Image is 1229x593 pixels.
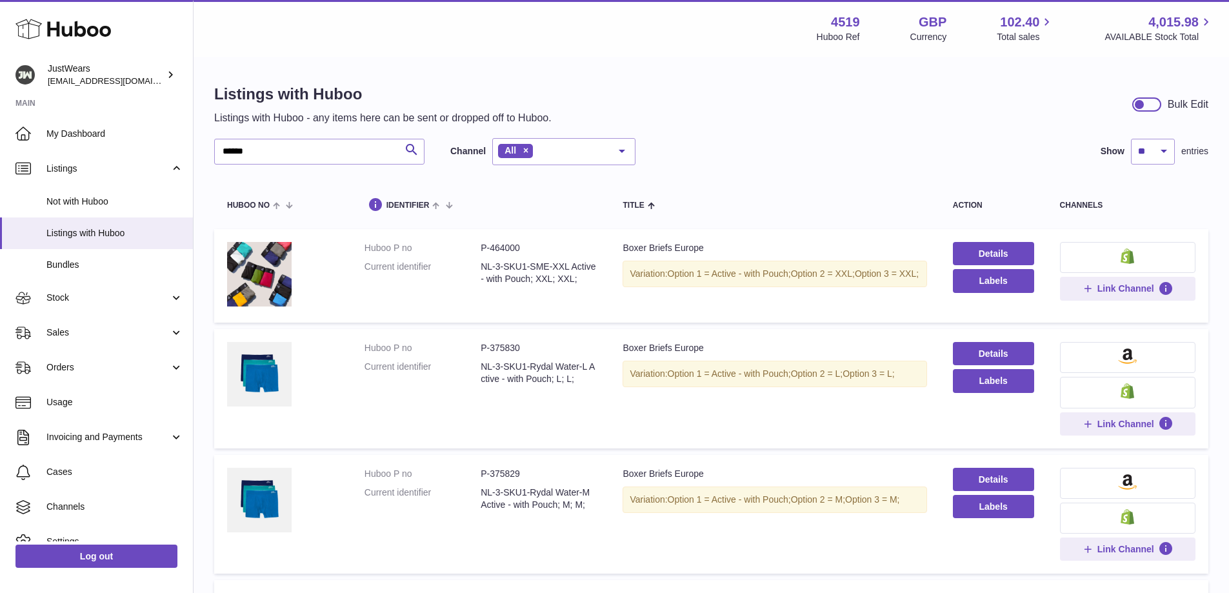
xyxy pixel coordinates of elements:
[46,466,183,478] span: Cases
[46,536,183,548] span: Settings
[46,259,183,271] span: Bundles
[46,361,170,374] span: Orders
[919,14,946,31] strong: GBP
[46,396,183,408] span: Usage
[855,268,919,279] span: Option 3 = XXL;
[365,361,481,385] dt: Current identifier
[227,242,292,307] img: Boxer Briefs Europe
[623,342,926,354] div: Boxer Briefs Europe
[791,368,843,379] span: Option 2 = L;
[1104,31,1214,43] span: AVAILABLE Stock Total
[48,75,190,86] span: [EMAIL_ADDRESS][DOMAIN_NAME]
[1097,418,1154,430] span: Link Channel
[1148,14,1199,31] span: 4,015.98
[227,468,292,532] img: Boxer Briefs Europe
[1104,14,1214,43] a: 4,015.98 AVAILABLE Stock Total
[365,487,481,511] dt: Current identifier
[953,201,1034,210] div: action
[365,468,481,480] dt: Huboo P no
[623,242,926,254] div: Boxer Briefs Europe
[791,494,845,505] span: Option 2 = M;
[481,468,597,480] dd: P-375829
[668,494,791,505] span: Option 1 = Active - with Pouch;
[1121,383,1134,399] img: shopify-small.png
[623,201,644,210] span: title
[953,269,1034,292] button: Labels
[953,342,1034,365] a: Details
[1097,543,1154,555] span: Link Channel
[214,111,552,125] p: Listings with Huboo - any items here can be sent or dropped off to Huboo.
[1121,509,1134,525] img: shopify-small.png
[1181,145,1208,157] span: entries
[623,361,926,387] div: Variation:
[1060,201,1195,210] div: channels
[1118,474,1137,490] img: amazon-small.png
[997,14,1054,43] a: 102.40 Total sales
[481,242,597,254] dd: P-464000
[46,501,183,513] span: Channels
[481,342,597,354] dd: P-375830
[1060,277,1195,300] button: Link Channel
[845,494,899,505] span: Option 3 = M;
[668,268,791,279] span: Option 1 = Active - with Pouch;
[386,201,430,210] span: identifier
[831,14,860,31] strong: 4519
[481,261,597,285] dd: NL-3-SKU1-SME-XXL Active - with Pouch; XXL; XXL;
[46,196,183,208] span: Not with Huboo
[1118,348,1137,364] img: amazon-small.png
[1097,283,1154,294] span: Link Channel
[1168,97,1208,112] div: Bulk Edit
[953,495,1034,518] button: Labels
[505,145,516,156] span: All
[481,361,597,385] dd: NL-3-SKU1-Rydal Water-L Active - with Pouch; L; L;
[1060,412,1195,436] button: Link Channel
[1000,14,1039,31] span: 102.40
[46,292,170,304] span: Stock
[843,368,895,379] span: Option 3 = L;
[365,342,481,354] dt: Huboo P no
[1060,538,1195,561] button: Link Channel
[214,84,552,105] h1: Listings with Huboo
[668,368,791,379] span: Option 1 = Active - with Pouch;
[365,242,481,254] dt: Huboo P no
[953,369,1034,392] button: Labels
[481,487,597,511] dd: NL-3-SKU1-Rydal Water-M Active - with Pouch; M; M;
[791,268,855,279] span: Option 2 = XXL;
[46,128,183,140] span: My Dashboard
[227,342,292,407] img: Boxer Briefs Europe
[953,468,1034,491] a: Details
[46,163,170,175] span: Listings
[623,487,926,513] div: Variation:
[953,242,1034,265] a: Details
[46,431,170,443] span: Invoicing and Payments
[910,31,947,43] div: Currency
[997,31,1054,43] span: Total sales
[623,468,926,480] div: Boxer Briefs Europe
[450,145,486,157] label: Channel
[15,545,177,568] a: Log out
[46,327,170,339] span: Sales
[365,261,481,285] dt: Current identifier
[1101,145,1124,157] label: Show
[623,261,926,287] div: Variation:
[227,201,270,210] span: Huboo no
[817,31,860,43] div: Huboo Ref
[46,227,183,239] span: Listings with Huboo
[15,65,35,85] img: internalAdmin-4519@internal.huboo.com
[48,63,164,87] div: JustWears
[1121,248,1134,264] img: shopify-small.png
